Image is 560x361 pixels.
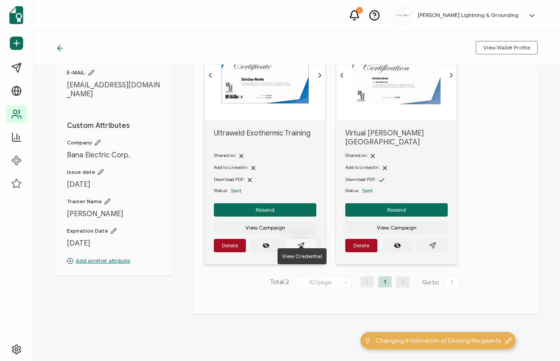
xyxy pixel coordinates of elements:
iframe: Chat Widget [515,318,560,361]
span: Bana Electric Corp. [67,151,160,160]
img: aadcaf15-e79d-49df-9673-3fc76e3576c2.png [396,14,409,17]
span: Company [67,139,160,146]
span: issue date [67,168,160,176]
button: Resend [214,203,316,217]
span: Changing Information of Existing Recipients [376,336,501,345]
button: View Campaign [214,221,316,234]
span: Total 2 [270,276,289,289]
img: minimize-icon.svg [505,337,512,344]
p: Add another attribute [67,257,160,265]
span: [DATE] [67,239,160,248]
span: View Campaign [377,225,417,230]
span: Resend [387,207,406,213]
span: Shared on: [345,152,368,158]
span: [EMAIL_ADDRESS][DOMAIN_NAME] [67,81,160,98]
span: Go to [422,276,462,289]
button: Delete [345,239,377,252]
span: E-MAIL: [67,69,160,76]
ion-icon: eye off [394,242,401,249]
span: Ultraweld Exothermic Training [214,129,316,147]
span: [PERSON_NAME] [67,209,160,218]
button: View Wallet Profile [476,41,538,54]
span: Trainer Name [67,198,160,205]
span: Download PDF: [345,176,376,182]
span: [DATE] [67,180,160,189]
ion-icon: chevron back outline [338,72,345,79]
ion-icon: eye off [262,242,270,249]
button: Resend [345,203,448,217]
button: Delete [214,239,246,252]
span: View Wallet Profile [483,45,530,50]
h5: [PERSON_NAME] Lightning & Grounding [418,12,519,18]
ion-icon: paper plane outline [298,242,305,249]
span: Sent [362,187,373,194]
div: View Credential [278,248,327,264]
ion-icon: paper plane outline [429,242,436,249]
ion-icon: chevron forward outline [448,72,455,79]
span: Sent [231,187,241,194]
span: Resend [256,207,274,213]
input: Select [296,276,352,288]
span: Add to LinkedIn: [345,164,380,170]
li: 1 [378,276,392,287]
h1: Custom Attributes [67,121,160,130]
span: Download PDF: [214,176,245,182]
span: Delete [353,243,369,248]
ion-icon: chevron forward outline [316,72,323,79]
span: Expiration Date [67,227,160,234]
ion-icon: chevron back outline [207,72,214,79]
span: Delete [222,243,238,248]
span: Status: [214,187,228,194]
div: 1 [356,7,363,13]
span: Status: [345,187,359,194]
button: View Campaign [345,221,448,234]
span: Shared on: [214,152,236,158]
img: sertifier-logomark-colored.svg [9,6,23,24]
span: View Campaign [245,225,285,230]
span: Virtual [PERSON_NAME][GEOGRAPHIC_DATA] [345,129,448,147]
span: Add to LinkedIn: [214,164,248,170]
